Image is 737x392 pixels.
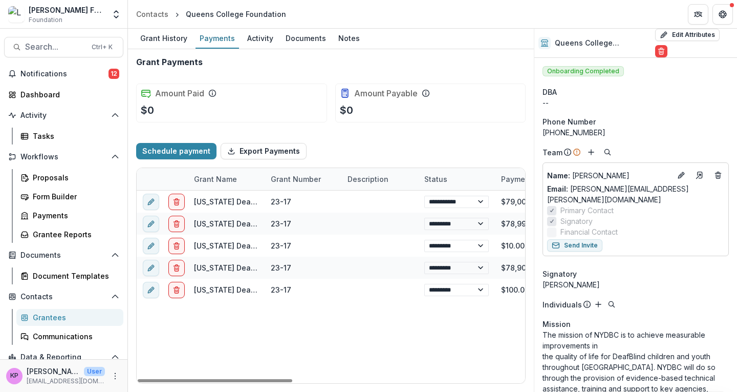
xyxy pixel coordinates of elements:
[547,184,568,193] span: Email:
[560,226,618,237] span: Financial Contact
[543,127,729,138] div: [PHONE_NUMBER]
[543,97,729,108] div: --
[281,31,330,46] div: Documents
[132,7,172,22] a: Contacts
[90,42,115,53] div: Ctrl + K
[141,102,154,118] p: $0
[712,169,724,181] button: Deletes
[20,353,107,362] span: Data & Reporting
[33,191,115,202] div: Form Builder
[4,86,123,103] a: Dashboard
[271,196,291,207] div: 23-17
[84,367,105,376] p: User
[243,29,277,49] a: Activity
[543,279,729,290] div: [PERSON_NAME]
[188,174,243,184] div: Grant Name
[20,293,107,301] span: Contacts
[25,42,85,52] span: Search...
[132,7,290,22] nav: breadcrumb
[168,194,185,210] button: delete
[688,4,708,25] button: Partners
[495,191,572,213] div: $79,000.00
[16,128,123,145] a: Tasks
[271,240,291,251] div: 23-17
[271,284,291,295] div: 23-17
[555,39,651,48] h2: Queens College Foundation
[20,153,107,161] span: Workflows
[194,285,366,294] a: [US_STATE] DeafBlind Collaborative - 88733939
[281,29,330,49] a: Documents
[271,218,291,229] div: 23-17
[196,29,239,49] a: Payments
[16,309,123,326] a: Grantees
[186,9,286,19] div: Queens College Foundation
[265,168,341,190] div: Grant Number
[33,331,115,342] div: Communications
[675,169,687,181] button: Edit
[194,219,366,228] a: [US_STATE] DeafBlind Collaborative - 88733939
[4,107,123,123] button: Open Activity
[155,89,204,98] h2: Amount Paid
[29,5,105,15] div: [PERSON_NAME] Fund for the Blind
[418,168,495,190] div: Status
[33,229,115,240] div: Grantee Reports
[4,349,123,365] button: Open Data & Reporting
[341,168,418,190] div: Description
[543,66,624,76] span: Onboarding Completed
[136,31,191,46] div: Grant History
[4,66,123,82] button: Notifications12
[543,269,577,279] span: Signatory
[585,146,597,158] button: Add
[33,131,115,141] div: Tasks
[543,87,557,97] span: DBA
[4,149,123,165] button: Open Workflows
[271,262,291,273] div: 23-17
[691,167,708,183] a: Go to contact
[16,226,123,243] a: Grantee Reports
[136,29,191,49] a: Grant History
[547,170,671,181] p: [PERSON_NAME]
[136,143,216,159] button: Schedule payment
[143,282,159,298] button: edit
[10,373,18,379] div: Khanh Phan
[495,235,572,257] div: $10.00
[143,238,159,254] button: edit
[265,174,327,184] div: Grant Number
[27,366,80,377] p: [PERSON_NAME]
[168,238,185,254] button: delete
[16,188,123,205] a: Form Builder
[16,267,123,284] a: Document Templates
[418,174,453,184] div: Status
[143,194,159,210] button: edit
[495,168,572,190] div: Payment Amount
[188,168,265,190] div: Grant Name
[16,328,123,345] a: Communications
[495,213,572,235] div: $78,990.00
[20,70,109,78] span: Notifications
[655,29,720,41] button: Edit Attributes
[194,263,366,272] a: [US_STATE] DeafBlind Collaborative - 88733939
[547,171,570,180] span: Name :
[168,260,185,276] button: delete
[8,6,25,23] img: Lavelle Fund for the Blind
[221,143,307,159] button: Export Payments
[33,172,115,183] div: Proposals
[495,174,568,184] div: Payment Amount
[341,174,395,184] div: Description
[143,260,159,276] button: edit
[655,45,667,57] button: Delete
[495,279,572,301] div: $100.00
[543,319,571,329] span: Mission
[109,4,123,25] button: Open entity switcher
[543,116,596,127] span: Phone Number
[354,89,418,98] h2: Amount Payable
[16,169,123,186] a: Proposals
[560,205,614,216] span: Primary Contact
[601,146,614,158] button: Search
[547,170,671,181] a: Name: [PERSON_NAME]
[4,288,123,305] button: Open Contacts
[712,4,733,25] button: Get Help
[109,69,119,79] span: 12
